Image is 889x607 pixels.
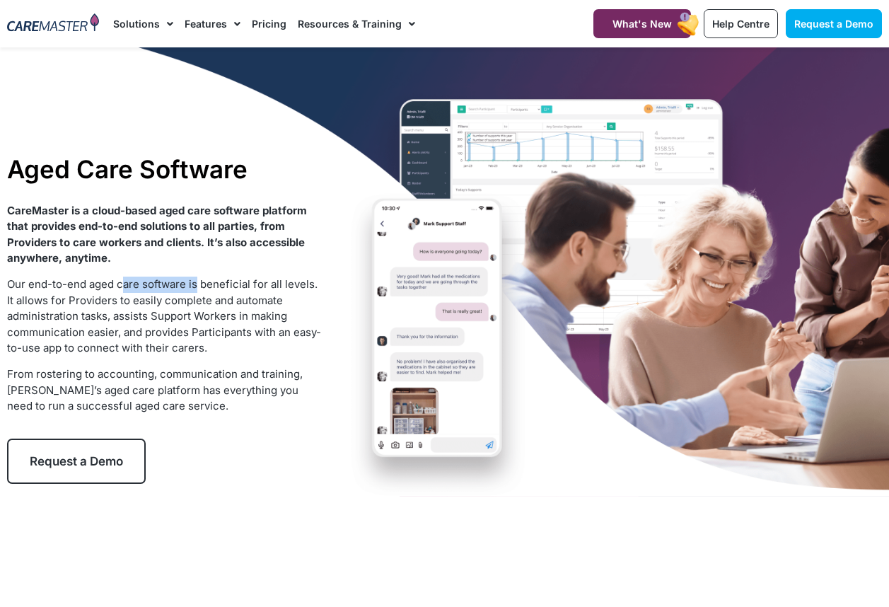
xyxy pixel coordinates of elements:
[704,9,778,38] a: Help Centre
[7,154,322,184] h1: Aged Care Software
[612,18,672,30] span: What's New
[712,18,769,30] span: Help Centre
[7,367,303,412] span: From rostering to accounting, communication and training, [PERSON_NAME]’s aged care platform has ...
[7,439,146,484] a: Request a Demo
[7,204,307,265] strong: CareMaster is a cloud-based aged care software platform that provides end-to-end solutions to all...
[794,18,873,30] span: Request a Demo
[7,277,321,354] span: Our end-to-end aged care software is beneficial for all levels. It allows for Providers to easily...
[7,13,99,34] img: CareMaster Logo
[593,9,691,38] a: What's New
[786,9,882,38] a: Request a Demo
[30,454,123,468] span: Request a Demo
